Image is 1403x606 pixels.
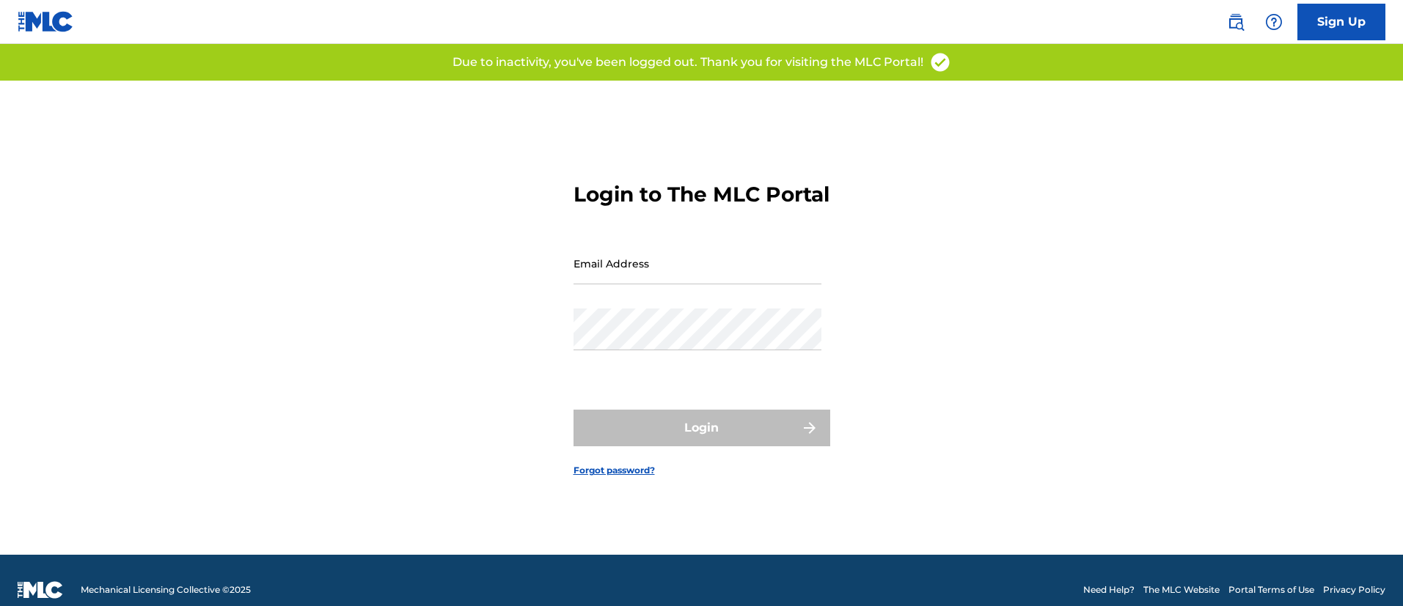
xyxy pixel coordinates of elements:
div: Help [1259,7,1289,37]
img: logo [18,581,63,599]
a: Privacy Policy [1323,583,1385,596]
img: help [1265,13,1283,31]
p: Due to inactivity, you've been logged out. Thank you for visiting the MLC Portal! [453,53,923,71]
span: Mechanical Licensing Collective © 2025 [81,583,251,596]
a: Sign Up [1297,4,1385,40]
img: access [929,51,951,73]
img: search [1227,13,1245,31]
a: Need Help? [1083,583,1135,596]
h3: Login to The MLC Portal [574,182,829,207]
img: MLC Logo [18,11,74,32]
a: Forgot password? [574,464,655,477]
a: Portal Terms of Use [1228,583,1314,596]
a: Public Search [1221,7,1250,37]
a: The MLC Website [1143,583,1220,596]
